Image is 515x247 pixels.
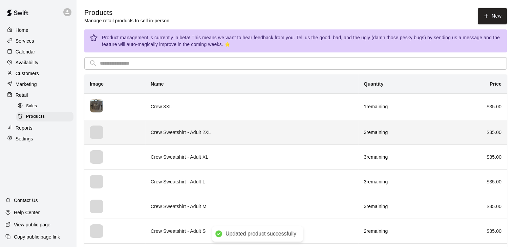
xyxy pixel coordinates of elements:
p: Copy public page link [14,233,60,240]
td: $ 35.00 [444,120,507,144]
a: Reports [5,123,71,133]
td: Crew Sweatshirt - Adult L [145,169,359,194]
p: Settings [16,135,33,142]
p: 3 remaining [364,129,438,136]
td: Crew Sweatshirt - Adult 2XL [145,120,359,144]
p: Retail [16,92,28,98]
p: Manage retail products to sell in-person [84,17,169,24]
a: Marketing [5,79,71,89]
a: Settings [5,134,71,144]
a: Products [16,111,76,122]
td: Crew Sweatshirt - Adult S [145,219,359,243]
td: $ 35.00 [444,144,507,169]
td: $ 35.00 [444,169,507,194]
h5: Products [84,8,169,17]
p: 3 remaining [364,154,438,160]
td: $ 35.00 [444,194,507,219]
b: Name [151,81,164,87]
p: Help Center [14,209,40,216]
div: Sales [16,102,73,111]
a: Calendar [5,47,71,57]
p: 3 remaining [364,178,438,185]
td: Crew Sweatshirt - Adult M [145,194,359,219]
div: Products [16,112,73,121]
a: Home [5,25,71,35]
img: product 1475 [90,99,103,113]
p: Customers [16,70,39,77]
a: New [478,8,507,24]
p: Calendar [16,48,35,55]
p: Home [16,27,28,33]
b: Image [90,81,104,87]
p: Contact Us [14,197,38,204]
p: Reports [16,125,33,131]
b: Price [490,81,501,87]
a: Retail [5,90,71,100]
span: Products [26,113,45,120]
a: Customers [5,68,71,78]
p: 1 remaining [364,103,438,110]
p: Services [16,38,34,44]
a: Availability [5,58,71,68]
p: 3 remaining [364,203,438,210]
td: $ 35.00 [444,93,507,120]
td: $ 35.00 [444,219,507,243]
p: View public page [14,221,50,228]
td: Crew 3XL [145,93,359,120]
a: Sales [16,101,76,111]
td: Crew Sweatshirt - Adult XL [145,144,359,169]
a: sending us a message [434,35,482,40]
b: Quantity [364,81,383,87]
p: 2 remaining [364,228,438,234]
p: Availability [16,59,39,66]
div: Updated product successfully [226,230,296,238]
div: Product management is currently in beta! This means we want to hear feedback from you. Tell us th... [102,31,501,50]
p: Marketing [16,81,37,88]
a: Services [5,36,71,46]
span: Sales [26,103,37,110]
